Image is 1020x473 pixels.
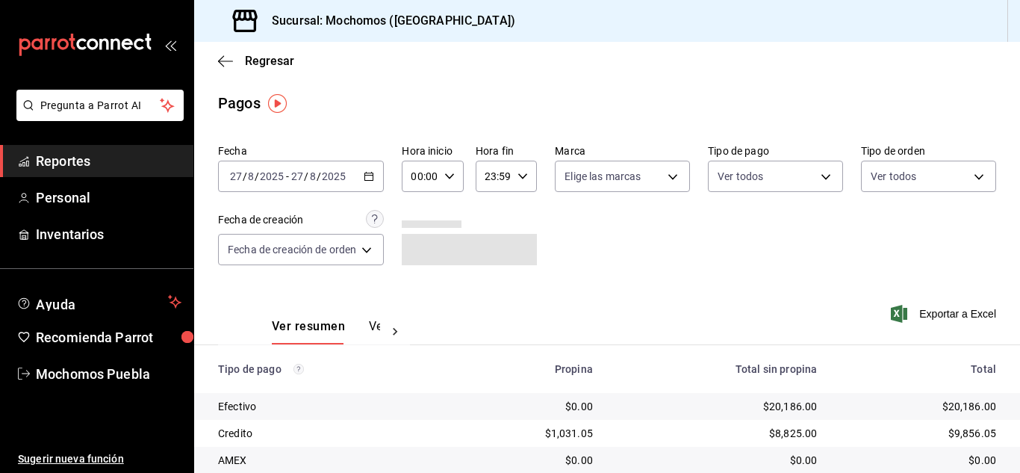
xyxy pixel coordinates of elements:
div: Total [841,363,996,375]
span: Ayuda [36,293,162,311]
label: Marca [555,146,690,156]
span: Pregunta a Parrot AI [40,98,161,114]
input: -- [309,170,317,182]
span: Recomienda Parrot [36,327,181,347]
div: $0.00 [464,399,592,414]
input: ---- [259,170,284,182]
span: Fecha de creación de orden [228,242,356,257]
div: Pagos [218,92,261,114]
span: / [304,170,308,182]
button: Regresar [218,54,294,68]
button: open_drawer_menu [164,39,176,51]
div: Credito [218,426,440,441]
div: $20,186.00 [617,399,817,414]
span: / [255,170,259,182]
input: -- [247,170,255,182]
div: navigation tabs [272,319,380,344]
div: $0.00 [464,453,592,468]
button: Ver pagos [369,319,425,344]
a: Pregunta a Parrot AI [10,108,184,124]
div: $0.00 [841,453,996,468]
div: Propina [464,363,592,375]
h3: Sucursal: Mochomos ([GEOGRAPHIC_DATA]) [260,12,515,30]
label: Hora fin [476,146,537,156]
div: $0.00 [617,453,817,468]
span: Reportes [36,151,181,171]
div: Tipo de pago [218,363,440,375]
input: -- [290,170,304,182]
svg: Los pagos realizados con Pay y otras terminales son montos brutos. [293,364,304,374]
input: ---- [321,170,346,182]
div: $8,825.00 [617,426,817,441]
div: Efectivo [218,399,440,414]
div: $1,031.05 [464,426,592,441]
button: Exportar a Excel [894,305,996,323]
img: Tooltip marker [268,94,287,113]
div: $20,186.00 [841,399,996,414]
button: Ver resumen [272,319,345,344]
label: Fecha [218,146,384,156]
button: Pregunta a Parrot AI [16,90,184,121]
span: Ver todos [718,169,763,184]
span: Inventarios [36,224,181,244]
span: Regresar [245,54,294,68]
label: Tipo de pago [708,146,843,156]
span: Ver todos [871,169,916,184]
div: Fecha de creación [218,212,303,228]
span: Elige las marcas [565,169,641,184]
div: AMEX [218,453,440,468]
div: $9,856.05 [841,426,996,441]
input: -- [229,170,243,182]
span: Mochomos Puebla [36,364,181,384]
span: / [317,170,321,182]
span: / [243,170,247,182]
label: Tipo de orden [861,146,996,156]
label: Hora inicio [402,146,463,156]
span: - [286,170,289,182]
span: Sugerir nueva función [18,451,181,467]
span: Personal [36,188,181,208]
div: Total sin propina [617,363,817,375]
